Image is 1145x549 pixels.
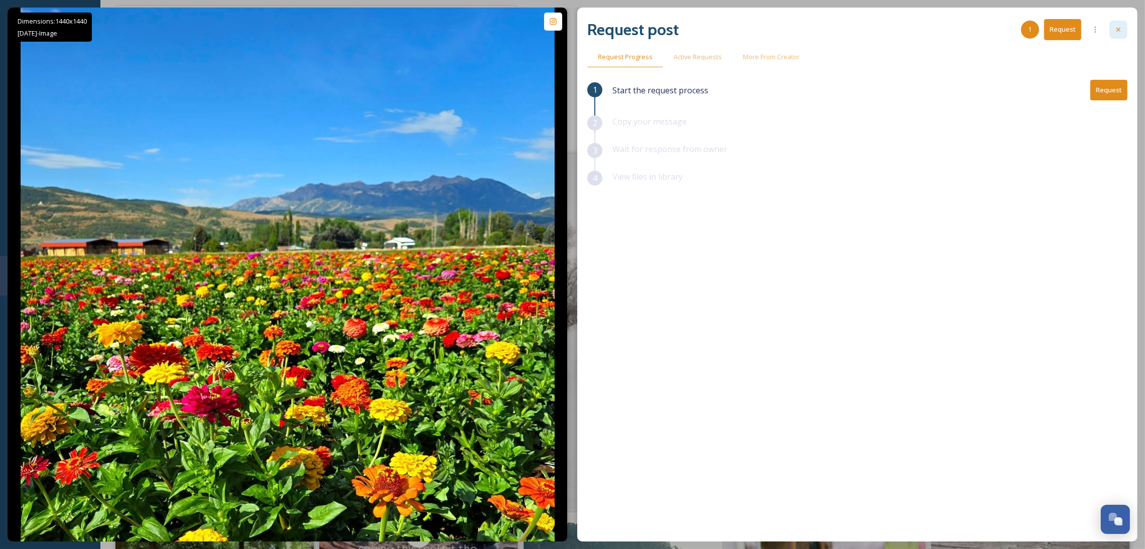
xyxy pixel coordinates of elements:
span: 2 [593,117,597,129]
button: Request [1090,80,1127,100]
span: [DATE] - Image [18,29,57,38]
span: More From Creator [743,52,800,62]
span: 1 [593,84,597,96]
img: Worth stopping to snap a few pictures of this beautiful flower garden. #seenonmyride #zinias #why... [21,8,555,541]
span: Copy your message [612,116,687,127]
span: Dimensions: 1440 x 1440 [18,17,87,26]
h2: Request post [587,18,679,42]
span: Start the request process [612,84,708,96]
span: View files in library [612,171,683,182]
span: Wait for response from owner [612,144,727,155]
span: 3 [593,145,597,157]
button: Request [1044,19,1081,40]
span: 4 [593,172,597,184]
span: Active Requests [674,52,722,62]
span: 1 [1029,25,1032,34]
span: Request Progress [598,52,653,62]
button: Open Chat [1101,505,1130,534]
